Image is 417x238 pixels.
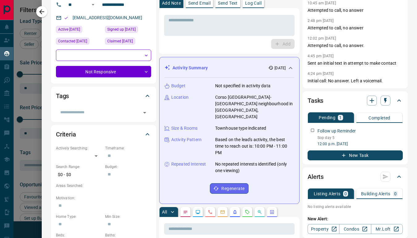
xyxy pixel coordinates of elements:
p: Initial call: No answer. Left a voicemail. [308,78,403,84]
p: Min Size: [105,214,151,219]
a: Property [308,224,339,234]
p: No repeated interests identified (only one viewing) [215,161,294,174]
div: Criteria [56,127,151,142]
p: Sop day 5 [317,135,403,141]
p: 4:24 pm [DATE] [308,71,334,76]
p: Repeated Interest [171,161,206,167]
p: Beds: [56,232,102,238]
div: Mon Sep 01 2025 [105,26,151,35]
a: [EMAIL_ADDRESS][DOMAIN_NAME] [73,15,143,20]
div: Mon Sep 01 2025 [56,26,102,35]
p: Actively Searching: [56,145,102,151]
p: 0 [344,192,347,196]
p: Motivation: [56,195,151,201]
p: Attempted to call, no answer [308,25,403,31]
svg: Notes [183,210,188,214]
p: Send Email [188,1,211,5]
p: Budget [171,83,185,89]
p: Send Text [218,1,238,5]
button: New Task [308,150,403,160]
p: No listing alerts available [308,204,403,210]
p: $0 - $0 [56,170,102,180]
a: Mr.Loft [371,224,403,234]
div: Tags [56,89,151,103]
p: Log Call [245,1,262,5]
p: New Alert: [308,216,403,222]
svg: Listing Alerts [232,210,237,214]
p: Pending [319,115,335,120]
p: [DATE] [274,65,286,71]
p: 12:02 pm [DATE] [308,36,336,41]
h2: Alerts [308,172,324,182]
p: Areas Searched: [56,183,151,188]
p: 1 [339,115,342,120]
p: Baths: [105,232,151,238]
div: Mon Sep 01 2025 [105,38,151,46]
p: Activity Pattern [171,136,202,143]
button: Open [89,1,97,8]
p: Corso [GEOGRAPHIC_DATA]-[GEOGRAPHIC_DATA] neighbourhood in [GEOGRAPHIC_DATA], [GEOGRAPHIC_DATA] [215,94,294,120]
p: Building Alerts [361,192,390,196]
p: Attempted to call, no answer. [308,42,403,49]
h2: Tasks [308,96,323,106]
h2: Tags [56,91,69,101]
p: Home Type: [56,214,102,219]
div: Tasks [308,93,403,108]
div: Activity Summary[DATE] [164,62,294,74]
p: 2:48 pm [DATE] [308,19,334,23]
a: Condos [339,224,371,234]
div: Alerts [308,169,403,184]
span: Contacted [DATE] [58,38,87,44]
svg: Requests [245,210,250,214]
div: Not Responsive [56,66,151,77]
p: Search Range: [56,164,102,170]
p: Based on the lead's activity, the best time to reach out is: 10:00 PM - 11:00 PM [215,136,294,156]
h2: Criteria [56,129,76,139]
button: Open [140,108,149,117]
svg: Email Valid [64,16,68,20]
p: 10:45 am [DATE] [308,1,336,5]
svg: Lead Browsing Activity [195,210,200,214]
p: Completed [368,116,390,120]
p: 0 [394,192,397,196]
p: Follow up Reminder [317,128,356,134]
p: Listing Alerts [314,192,341,196]
svg: Agent Actions [270,210,274,214]
p: Activity Summary [172,65,208,71]
span: Claimed [DATE] [107,38,133,44]
p: Attempted to call, no answer [308,7,403,14]
p: Townhouse type indicated [215,125,266,132]
p: 4:45 pm [DATE] [308,54,334,58]
p: All [162,210,167,214]
p: Size & Rooms [171,125,198,132]
svg: Calls [208,210,213,214]
p: Budget: [105,164,151,170]
svg: Emails [220,210,225,214]
span: Signed up [DATE] [107,26,136,32]
p: Add Note [162,1,181,5]
svg: Opportunities [257,210,262,214]
button: Regenerate [210,183,249,194]
p: Location [171,94,189,101]
p: Sent an initial text in attempt to make contact [308,60,403,67]
p: 12:00 p.m. [DATE] [317,141,403,147]
p: Timeframe: [105,145,151,151]
p: Not specified in activity data [215,83,270,89]
div: Thu Sep 11 2025 [56,38,102,46]
span: Active [DATE] [58,26,80,32]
